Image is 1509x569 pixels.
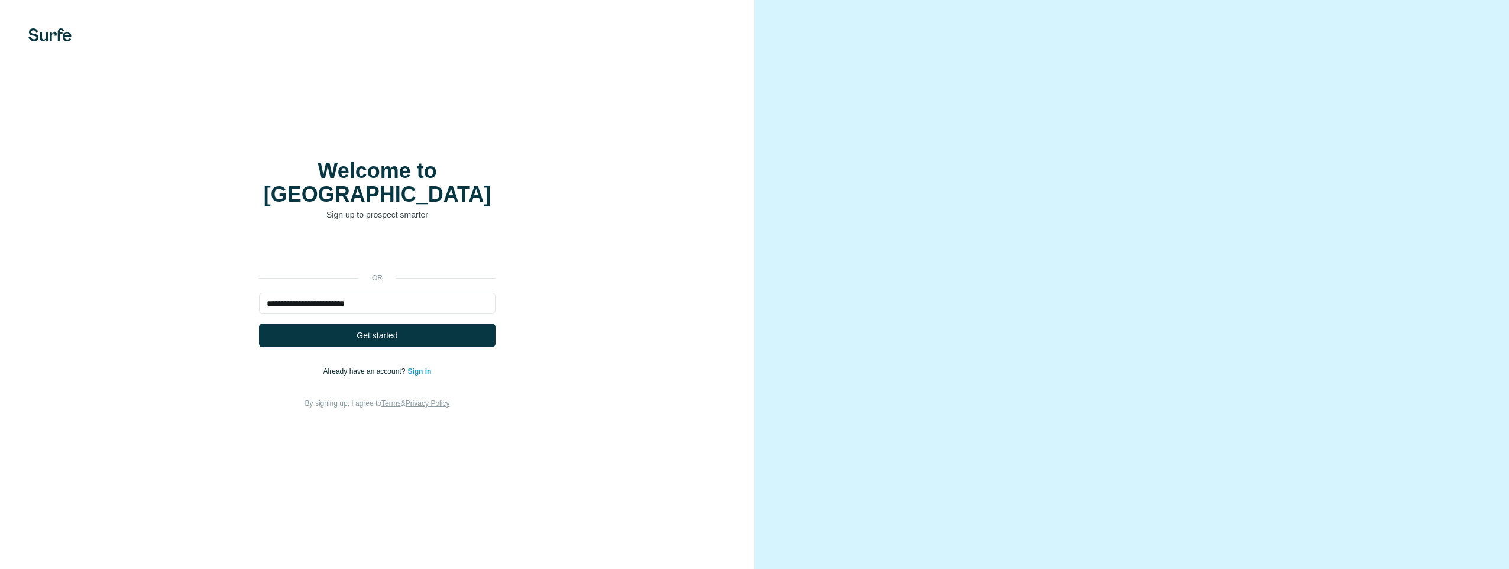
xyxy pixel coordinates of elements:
[381,399,401,408] a: Terms
[358,273,396,283] p: or
[259,159,496,206] h1: Welcome to [GEOGRAPHIC_DATA]
[323,367,408,376] span: Already have an account?
[407,367,431,376] a: Sign in
[259,209,496,221] p: Sign up to prospect smarter
[305,399,450,408] span: By signing up, I agree to &
[28,28,72,41] img: Surfe's logo
[1266,12,1497,183] iframe: Caixa de diálogo "Fazer login com o Google"
[259,324,496,347] button: Get started
[406,399,450,408] a: Privacy Policy
[357,329,397,341] span: Get started
[253,238,501,264] iframe: Botão "Fazer login com o Google"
